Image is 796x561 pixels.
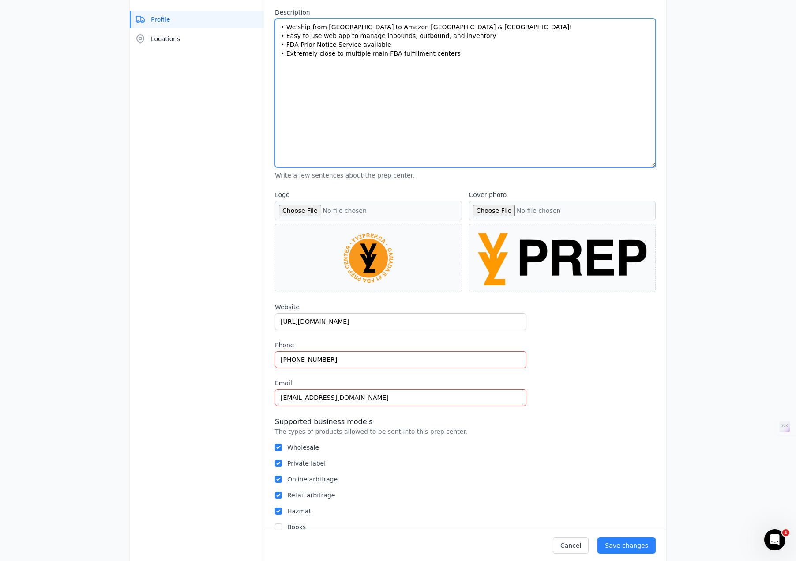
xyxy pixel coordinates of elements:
[275,19,656,167] textarea: • We ship from [GEOGRAPHIC_DATA] to Amazon [GEOGRAPHIC_DATA] & [GEOGRAPHIC_DATA]! • Easy to use w...
[287,460,326,467] label: Private label
[764,529,785,550] iframe: Intercom live chat
[275,427,656,436] p: The types of products allowed to be sent into this prep center.
[151,34,180,43] span: Locations
[287,492,335,499] label: Retail arbitrage
[287,444,319,451] label: Wholesale
[275,8,656,17] label: Description
[151,15,170,24] span: Profile
[275,351,526,368] input: 1 (234) 567-8910
[275,379,526,387] label: Email
[553,537,589,554] button: Cancel
[275,303,526,311] label: Website
[275,417,656,427] div: Supported business models
[287,508,311,515] label: Hazmat
[275,341,526,349] label: Phone
[287,523,306,531] label: Books
[597,537,656,554] button: Save changes
[275,313,526,330] input: www.acmeprep.com
[275,171,656,180] p: Write a few sentences about the prep center.
[275,389,526,406] input: acme@prep.com
[287,476,338,483] label: Online arbitrage
[469,190,656,199] label: Cover photo
[782,529,789,536] span: 1
[605,541,648,550] div: Save changes
[275,190,462,199] label: Logo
